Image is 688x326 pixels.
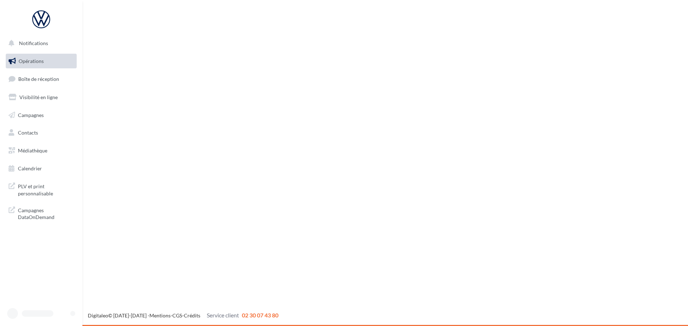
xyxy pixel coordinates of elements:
span: © [DATE]-[DATE] - - - [88,312,278,318]
span: Médiathèque [18,147,47,154]
a: Médiathèque [4,143,78,158]
a: CGS [172,312,182,318]
a: Opérations [4,54,78,69]
span: Boîte de réception [18,76,59,82]
a: Contacts [4,125,78,140]
span: 02 30 07 43 80 [242,312,278,318]
a: Campagnes [4,108,78,123]
span: PLV et print personnalisable [18,181,74,197]
span: Calendrier [18,165,42,171]
a: Campagnes DataOnDemand [4,203,78,224]
button: Notifications [4,36,75,51]
a: Boîte de réception [4,71,78,87]
a: Mentions [149,312,171,318]
span: Campagnes [18,112,44,118]
span: Opérations [19,58,44,64]
span: Contacts [18,130,38,136]
a: Crédits [184,312,200,318]
a: Digitaleo [88,312,108,318]
span: Campagnes DataOnDemand [18,205,74,221]
span: Service client [207,312,239,318]
span: Notifications [19,40,48,46]
a: Calendrier [4,161,78,176]
a: Visibilité en ligne [4,90,78,105]
span: Visibilité en ligne [19,94,58,100]
a: PLV et print personnalisable [4,179,78,200]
